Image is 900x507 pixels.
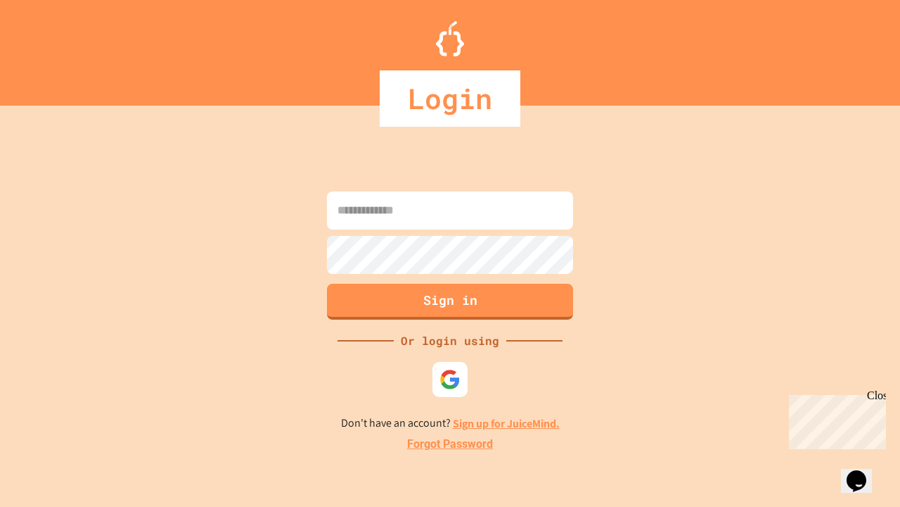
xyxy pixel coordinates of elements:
button: Sign in [327,284,573,320]
a: Sign up for JuiceMind. [453,416,560,431]
img: google-icon.svg [439,369,461,390]
iframe: chat widget [783,389,886,449]
div: Login [380,70,520,127]
img: Logo.svg [436,21,464,56]
p: Don't have an account? [341,415,560,432]
a: Forgot Password [407,436,493,453]
div: Chat with us now!Close [6,6,97,89]
iframe: chat widget [841,451,886,493]
div: Or login using [394,332,506,349]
